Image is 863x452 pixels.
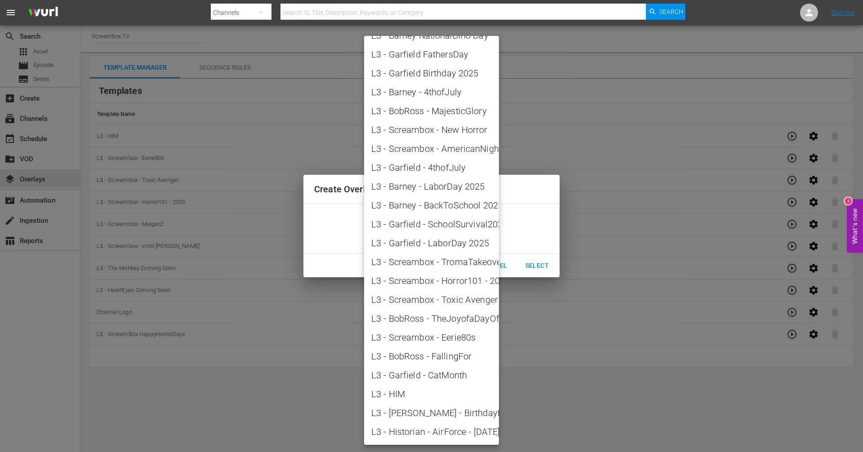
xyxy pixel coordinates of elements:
[371,104,492,118] span: L3 - BobRoss - MajesticGlory
[371,255,492,269] span: L3 - Screambox - TromaTakeover2025
[371,368,492,382] span: L3 - Garfield - CatMonth
[22,2,65,23] img: ans4CAIJ8jUAAAAAAAAAAAAAAAAAAAAAAAAgQb4GAAAAAAAAAAAAAAAAAAAAAAAAJMjXAAAAAAAAAAAAAAAAAAAAAAAAgAT5G...
[5,7,16,18] span: menu
[371,142,492,155] span: L3 - Screambox - AmericanNightmares
[845,198,852,205] div: 1
[831,9,854,16] a: Sign Out
[371,85,492,99] span: L3 - Barney - 4thofJuly
[371,312,492,325] span: L3 - BobRoss - TheJoyofaDayOff
[371,66,492,80] span: L3 - Garfield Birthday 2025
[847,199,863,253] button: Open Feedback Widget
[371,199,492,212] span: L3 - Barney - BackToSchool 2025
[371,387,492,401] span: L3 - HIM
[371,274,492,288] span: L3 - Screambox - Horror101 - 2025
[371,293,492,306] span: L3 - Screambox - Toxic Avenger
[371,406,492,420] span: L3 - [PERSON_NAME] - BirthdayBarney
[371,161,492,174] span: L3 - Garfield - 4thofJuly
[371,180,492,193] span: L3 - Barney - LaborDay 2025
[371,123,492,137] span: L3 - Screambox - New Horror
[371,350,492,363] span: L3 - BobRoss - FallingFor
[371,48,492,61] span: L3 - Garfield FathersDay
[371,425,492,439] span: L3 - Historian - AirForce - [DATE]
[371,331,492,344] span: L3 - Screambox - Eerie80s
[659,4,683,20] span: Search
[371,217,492,231] span: L3 - Garfield - SchoolSurvival2025
[371,236,492,250] span: L3 - Garfield - LaborDay 2025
